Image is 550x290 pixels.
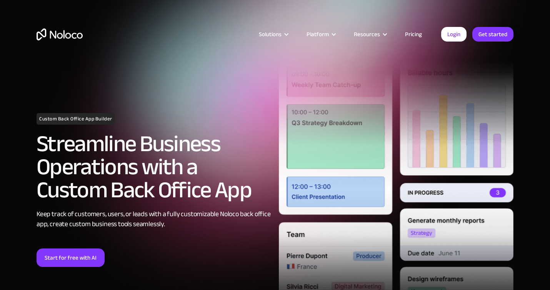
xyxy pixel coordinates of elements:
[297,29,344,39] div: Platform
[344,29,395,39] div: Resources
[472,27,513,42] a: Get started
[37,113,115,125] h1: Custom Back Office App Builder
[354,29,380,39] div: Resources
[307,29,329,39] div: Platform
[441,27,467,42] a: Login
[37,28,83,40] a: home
[395,29,432,39] a: Pricing
[37,132,271,202] h2: Streamline Business Operations with a Custom Back Office App
[37,248,105,267] a: Start for free with AI
[259,29,282,39] div: Solutions
[37,209,271,229] div: Keep track of customers, users, or leads with a fully customizable Noloco back office app, create...
[249,29,297,39] div: Solutions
